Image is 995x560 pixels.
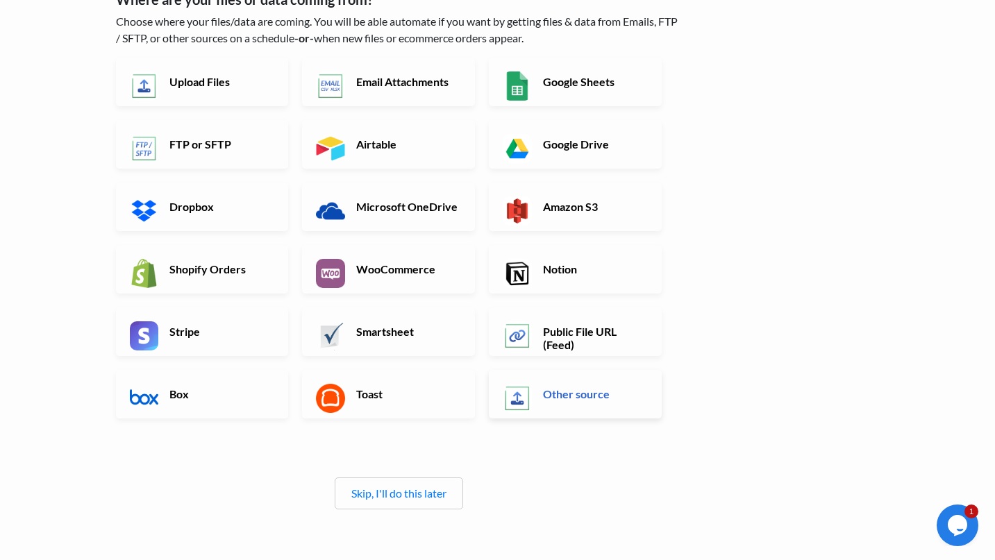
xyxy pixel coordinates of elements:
[302,307,475,356] a: Smartsheet
[316,384,345,413] img: Toast App & API
[316,321,345,350] img: Smartsheet App & API
[489,370,662,418] a: Other source
[116,307,289,356] a: Stripe
[116,58,289,106] a: Upload Files
[503,259,532,288] img: Notion App & API
[130,71,159,101] img: Upload Files App & API
[130,384,159,413] img: Box App & API
[489,58,662,106] a: Google Sheets
[116,120,289,169] a: FTP or SFTP
[540,137,649,151] h6: Google Drive
[166,325,275,338] h6: Stripe
[302,58,475,106] a: Email Attachments
[302,370,475,418] a: Toast
[503,71,532,101] img: Google Sheets App & API
[503,134,532,163] img: Google Drive App & API
[316,71,345,101] img: Email New CSV or XLSX File App & API
[116,370,289,418] a: Box
[353,387,462,400] h6: Toast
[540,200,649,213] h6: Amazon S3
[351,486,446,500] a: Skip, I'll do this later
[353,75,462,88] h6: Email Attachments
[130,259,159,288] img: Shopify App & API
[166,200,275,213] h6: Dropbox
[353,137,462,151] h6: Airtable
[489,120,662,169] a: Google Drive
[503,384,532,413] img: Other Source App & API
[316,134,345,163] img: Airtable App & API
[302,120,475,169] a: Airtable
[166,137,275,151] h6: FTP or SFTP
[130,134,159,163] img: FTP or SFTP App & API
[116,13,682,46] p: Choose where your files/data are coming. You will be able automate if you want by getting files &...
[540,262,649,275] h6: Notion
[316,259,345,288] img: WooCommerce App & API
[489,307,662,356] a: Public File URL (Feed)
[294,31,314,44] b: -or-
[166,75,275,88] h6: Upload Files
[353,325,462,338] h6: Smartsheet
[503,321,532,350] img: Public File URL App & API
[540,387,649,400] h6: Other source
[503,196,532,226] img: Amazon S3 App & API
[116,183,289,231] a: Dropbox
[489,245,662,294] a: Notion
[166,262,275,275] h6: Shopify Orders
[540,75,649,88] h6: Google Sheets
[353,262,462,275] h6: WooCommerce
[489,183,662,231] a: Amazon S3
[316,196,345,226] img: Microsoft OneDrive App & API
[166,387,275,400] h6: Box
[302,245,475,294] a: WooCommerce
[540,325,649,351] h6: Public File URL (Feed)
[130,196,159,226] img: Dropbox App & API
[353,200,462,213] h6: Microsoft OneDrive
[937,504,981,546] iframe: chat widget
[302,183,475,231] a: Microsoft OneDrive
[116,245,289,294] a: Shopify Orders
[130,321,159,350] img: Stripe App & API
